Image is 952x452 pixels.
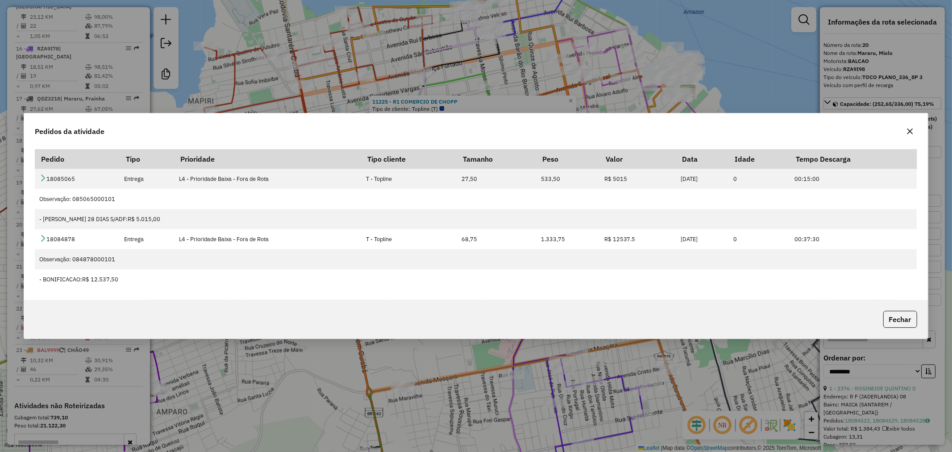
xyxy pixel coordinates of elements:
[457,229,536,249] td: 68,75
[599,229,676,249] td: R$ 12537.5
[39,215,912,223] div: - [PERSON_NAME] 28 DIAS S/ADF:
[536,149,600,168] th: Peso
[39,195,912,203] div: Observação: 085065000101
[457,169,536,189] td: 27,50
[175,169,362,189] td: L4 - Prioridade Baixa - Fora de Rota
[39,275,912,284] div: - BONIFICACAO:
[536,169,600,189] td: 533,50
[35,169,120,189] td: 18085065
[35,126,104,137] span: Pedidos da atividade
[790,149,917,168] th: Tempo Descarga
[128,215,160,223] span: R$ 5.015,00
[457,149,536,168] th: Tamanho
[35,149,120,168] th: Pedido
[124,235,144,243] span: Entrega
[175,229,362,249] td: L4 - Prioridade Baixa - Fora de Rota
[124,175,144,183] span: Entrega
[175,149,362,168] th: Prioridade
[676,229,729,249] td: [DATE]
[362,149,457,168] th: Tipo cliente
[366,235,392,243] span: T - Topline
[729,229,790,249] td: 0
[599,169,676,189] td: R$ 5015
[676,149,729,168] th: Data
[729,149,790,168] th: Idade
[676,169,729,189] td: [DATE]
[883,311,917,328] button: Fechar
[35,229,120,249] td: 18084878
[790,169,917,189] td: 00:15:00
[82,276,118,283] span: R$ 12.537,50
[120,149,175,168] th: Tipo
[39,255,912,264] div: Observação: 084878000101
[599,149,676,168] th: Valor
[366,175,392,183] span: T - Topline
[790,229,917,249] td: 00:37:30
[536,229,600,249] td: 1.333,75
[729,169,790,189] td: 0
